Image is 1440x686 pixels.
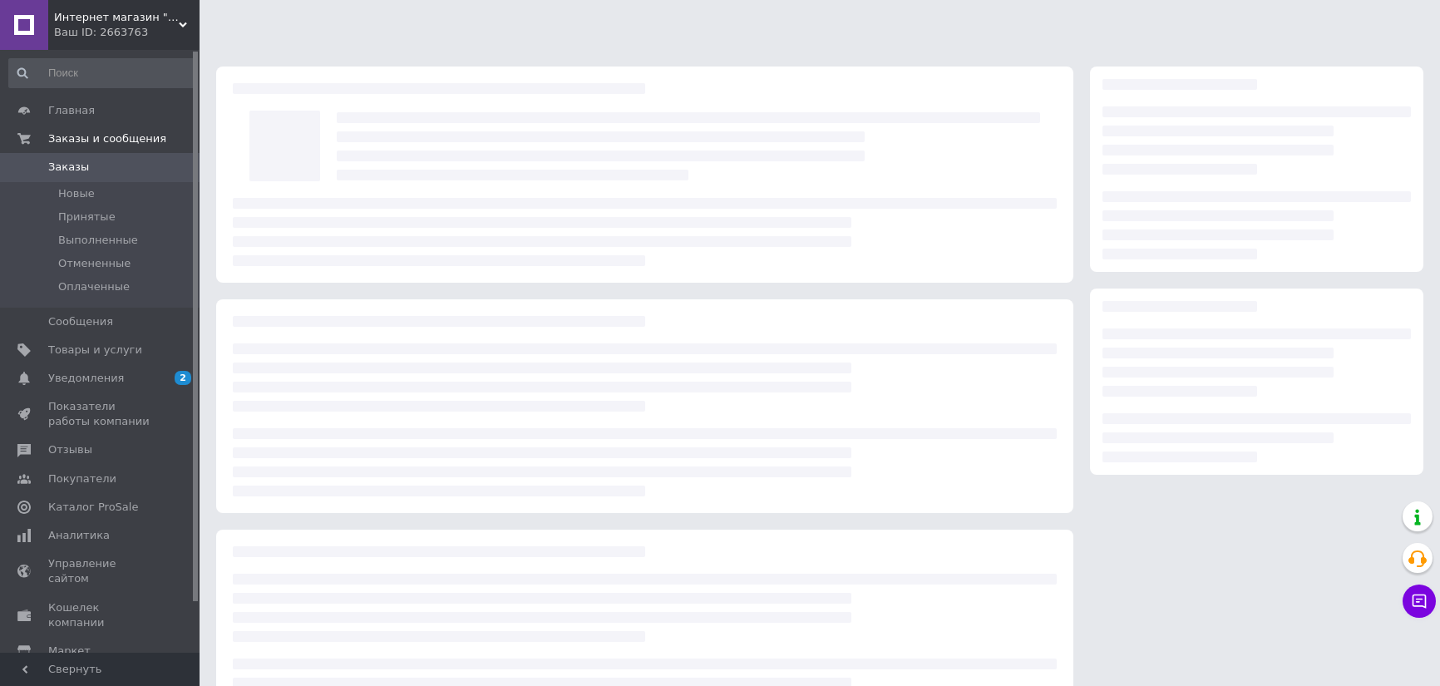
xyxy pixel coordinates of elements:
span: Новые [58,186,95,201]
span: Показатели работы компании [48,399,154,429]
span: Отзывы [48,442,92,457]
span: 2 [175,371,191,385]
span: Заказы и сообщения [48,131,166,146]
span: Аналитика [48,528,110,543]
div: Ваш ID: 2663763 [54,25,200,40]
input: Поиск [8,58,195,88]
span: Выполненные [58,233,138,248]
span: Каталог ProSale [48,500,138,515]
span: Уведомления [48,371,124,386]
span: Принятые [58,210,116,225]
span: Оплаченные [58,279,130,294]
span: Маркет [48,644,91,659]
span: Управление сайтом [48,556,154,586]
span: Интернет магазин "Vsetke" [54,10,179,25]
span: Заказы [48,160,89,175]
span: Главная [48,103,95,118]
span: Покупатели [48,471,116,486]
span: Кошелек компании [48,600,154,630]
button: Чат с покупателем [1403,585,1436,618]
span: Отмененные [58,256,131,271]
span: Сообщения [48,314,113,329]
span: Товары и услуги [48,343,142,358]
